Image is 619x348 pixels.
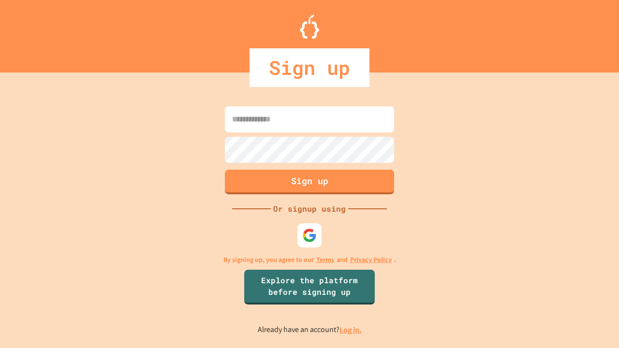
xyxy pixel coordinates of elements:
[350,255,392,265] a: Privacy Policy
[258,324,362,336] p: Already have an account?
[244,270,375,304] a: Explore the platform before signing up
[223,255,396,265] p: By signing up, you agree to our and .
[250,48,369,87] div: Sign up
[316,255,334,265] a: Terms
[302,228,317,243] img: google-icon.svg
[271,203,348,215] div: Or signup using
[300,14,319,39] img: Logo.svg
[225,170,394,194] button: Sign up
[339,325,362,335] a: Log in.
